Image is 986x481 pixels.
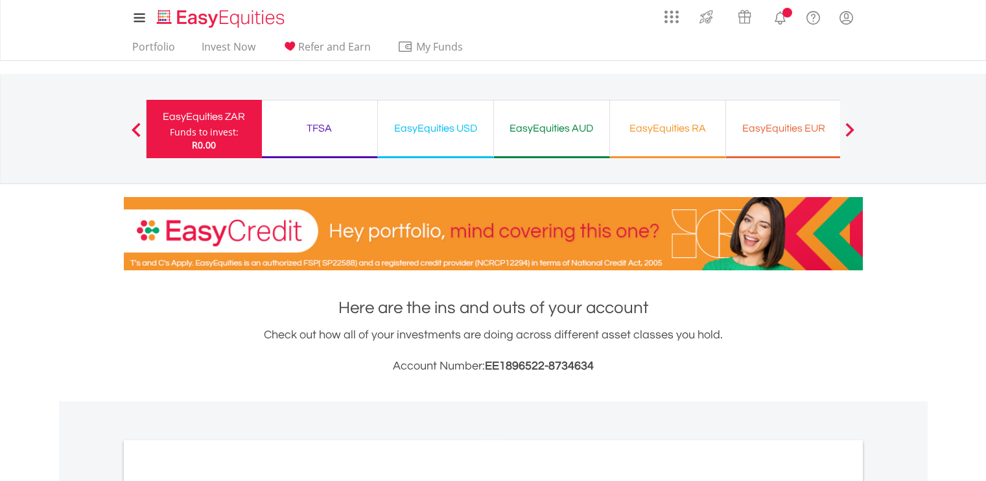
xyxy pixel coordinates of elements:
[485,360,594,372] span: EE1896522-8734634
[656,3,687,24] a: AppsGrid
[270,119,370,137] div: TFSA
[734,6,755,27] img: vouchers-v2.svg
[502,119,602,137] div: EasyEquities AUD
[725,3,764,27] a: Vouchers
[127,40,180,60] a: Portfolio
[154,8,290,29] img: EasyEquities_Logo.png
[124,357,863,375] h3: Account Number:
[124,197,863,270] img: EasyCredit Promotion Banner
[830,3,863,32] a: My Profile
[837,129,863,142] button: Next
[696,6,717,27] img: thrive-v2.svg
[152,3,290,29] a: Home page
[192,139,216,151] span: R0.00
[154,108,254,126] div: EasyEquities ZAR
[397,38,482,55] span: My Funds
[298,40,371,54] span: Refer and Earn
[734,119,834,137] div: EasyEquities EUR
[124,326,863,375] div: Check out how all of your investments are doing across different asset classes you hold.
[618,119,718,137] div: EasyEquities RA
[797,3,830,29] a: FAQ's and Support
[170,126,239,139] div: Funds to invest:
[277,40,376,60] a: Refer and Earn
[764,3,797,29] a: Notifications
[386,119,486,137] div: EasyEquities USD
[196,40,261,60] a: Invest Now
[123,129,149,142] button: Previous
[664,10,679,24] img: grid-menu-icon.svg
[124,296,863,320] h1: Here are the ins and outs of your account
